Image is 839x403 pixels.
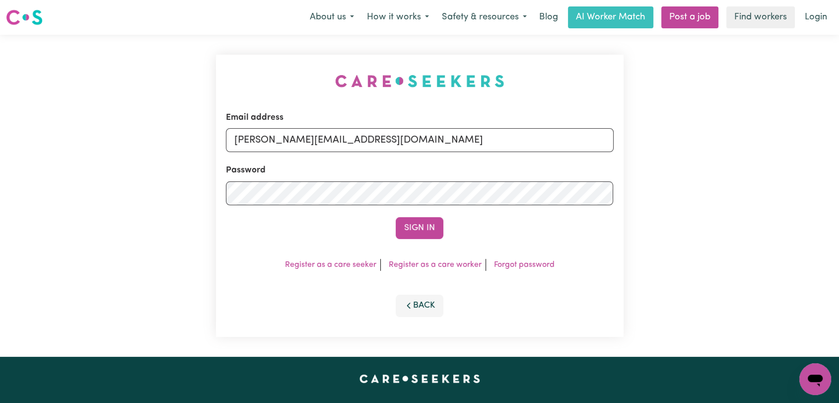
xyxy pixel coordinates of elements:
a: Post a job [661,6,718,28]
button: Safety & resources [435,7,533,28]
a: Careseekers logo [6,6,43,29]
label: Password [226,164,266,177]
a: Find workers [726,6,795,28]
button: How it works [360,7,435,28]
a: AI Worker Match [568,6,653,28]
a: Login [799,6,833,28]
label: Email address [226,111,283,124]
img: Careseekers logo [6,8,43,26]
button: About us [303,7,360,28]
button: Sign In [396,217,443,239]
a: Careseekers home page [359,375,480,383]
a: Forgot password [494,261,555,269]
a: Register as a care worker [389,261,482,269]
a: Blog [533,6,564,28]
a: Register as a care seeker [285,261,376,269]
button: Back [396,295,443,317]
input: Email address [226,128,614,152]
iframe: Button to launch messaging window [799,363,831,395]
